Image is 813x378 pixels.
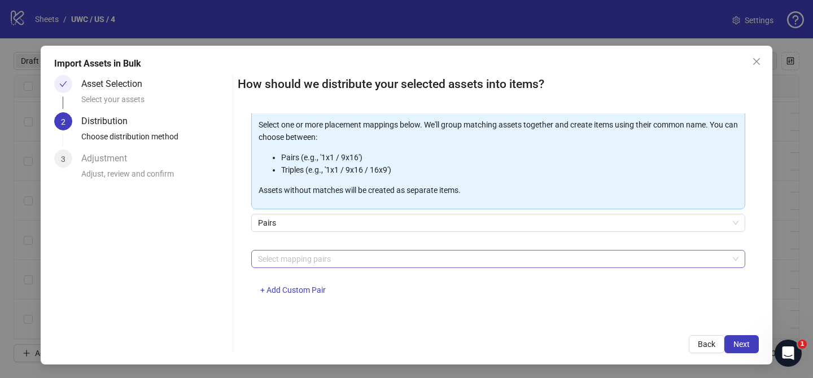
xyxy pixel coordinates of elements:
[59,80,67,88] span: check
[281,151,738,164] li: Pairs (e.g., '1x1 / 9x16')
[698,340,715,349] span: Back
[798,340,807,349] span: 1
[81,150,136,168] div: Adjustment
[259,184,738,196] p: Assets without matches will be created as separate items.
[775,340,802,367] iframe: Intercom live chat
[81,75,151,93] div: Asset Selection
[689,335,724,353] button: Back
[61,155,65,164] span: 3
[260,285,326,295] span: + Add Custom Pair
[54,57,759,71] div: Import Assets in Bulk
[748,52,766,71] button: Close
[81,130,228,150] div: Choose distribution method
[259,118,738,143] p: Select one or more placement mappings below. We'll group matching assets together and create item...
[238,75,759,94] h2: How should we distribute your selected assets into items?
[752,57,761,66] span: close
[258,214,738,231] span: Pairs
[81,168,228,187] div: Adjust, review and confirm
[61,117,65,126] span: 2
[281,164,738,176] li: Triples (e.g., '1x1 / 9x16 / 16x9')
[733,340,750,349] span: Next
[251,282,335,300] button: + Add Custom Pair
[81,93,228,112] div: Select your assets
[724,335,759,353] button: Next
[81,112,137,130] div: Distribution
